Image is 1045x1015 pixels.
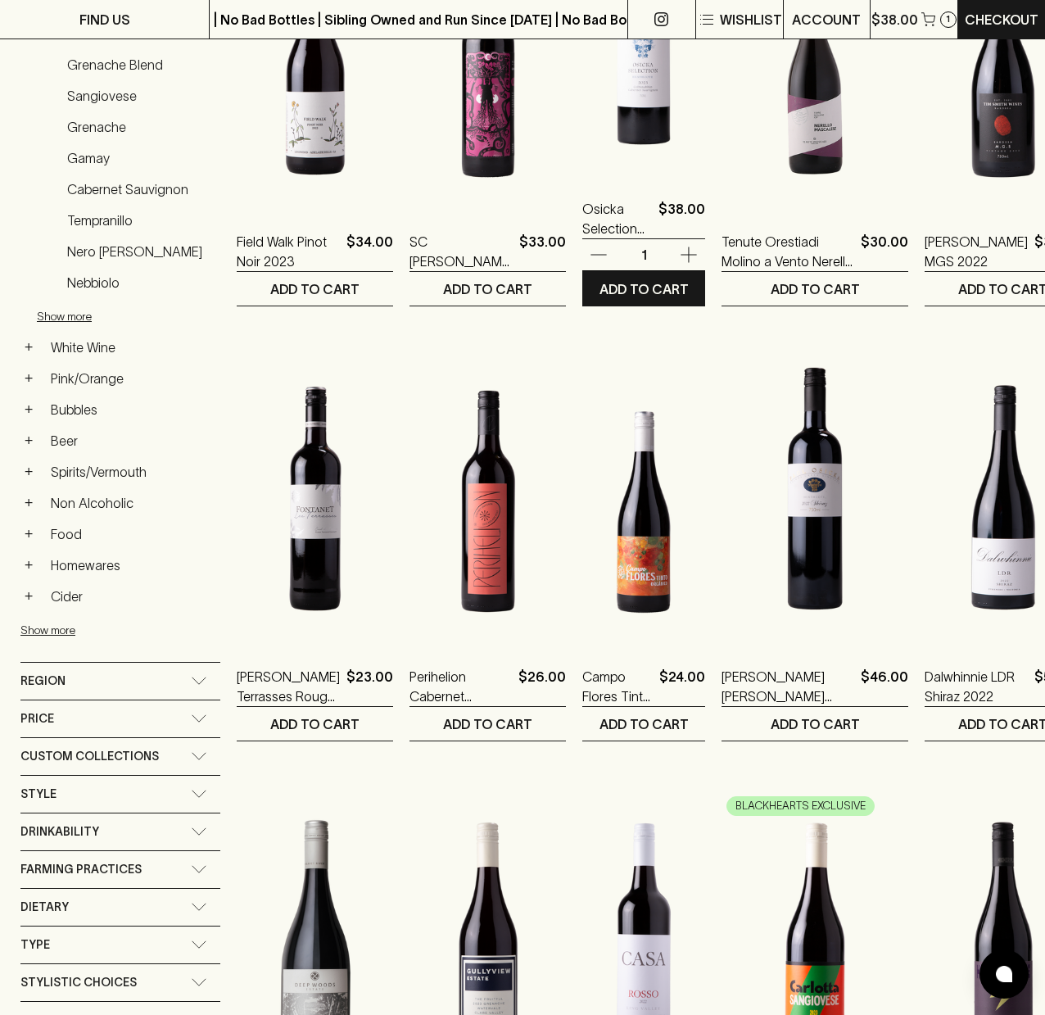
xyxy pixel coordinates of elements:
[346,232,393,271] p: $34.00
[20,339,37,356] button: +
[20,972,137,993] span: Stylistic Choices
[79,10,130,29] p: FIND US
[60,269,220,297] a: Nebbiolo
[599,279,689,299] p: ADD TO CART
[60,113,220,141] a: Grenache
[409,232,513,271] a: SC [PERSON_NAME] Grenache 2021
[43,582,220,610] a: Cider
[43,489,220,517] a: Non Alcoholic
[771,279,860,299] p: ADD TO CART
[518,667,566,706] p: $26.00
[443,714,532,734] p: ADD TO CART
[346,667,393,706] p: $23.00
[20,614,235,647] button: Show more
[582,667,653,706] a: Campo Flores Tinto Organico Tempranillo Syrah 2021
[20,889,220,926] div: Dietary
[43,333,220,361] a: White Wine
[20,588,37,605] button: +
[624,246,663,264] p: 1
[20,495,37,511] button: +
[599,714,689,734] p: ADD TO CART
[722,356,908,642] img: Paul Osicka Majors Creek Shiraz 2022
[20,897,69,918] span: Dietary
[20,813,220,850] div: Drinkability
[20,700,220,737] div: Price
[20,433,37,449] button: +
[237,707,393,741] button: ADD TO CART
[871,10,918,29] p: $38.00
[925,232,1028,271] a: [PERSON_NAME] MGS 2022
[20,709,54,729] span: Price
[20,370,37,387] button: +
[237,356,393,642] img: Fontanet Les Terrasses Rouge Shiraz Grenache 2022
[43,427,220,455] a: Beer
[20,784,57,804] span: Style
[722,272,908,306] button: ADD TO CART
[722,707,908,741] button: ADD TO CART
[965,10,1038,29] p: Checkout
[409,356,566,642] img: Perihelion Cabernet Sauvignon 2023
[658,199,705,238] p: $38.00
[20,851,220,888] div: Farming Practices
[60,206,220,234] a: Tempranillo
[722,667,854,706] a: [PERSON_NAME] [PERSON_NAME] Creek [GEOGRAPHIC_DATA] 2022
[722,232,854,271] a: Tenute Orestiadi Molino a Vento Nerello Mascalese 2022
[37,300,251,333] button: Show more
[20,776,220,813] div: Style
[20,738,220,775] div: Custom Collections
[582,356,705,642] img: Campo Flores Tinto Organico Tempranillo Syrah 2021
[20,663,220,700] div: Region
[20,935,50,955] span: Type
[237,667,340,706] a: [PERSON_NAME] Terrasses Rouge Shiraz Grenache 2022
[925,667,1028,706] a: Dalwhinnie LDR Shiraz 2022
[861,667,908,706] p: $46.00
[237,232,340,271] a: Field Walk Pinot Noir 2023
[409,272,566,306] button: ADD TO CART
[20,401,37,418] button: +
[20,671,66,691] span: Region
[20,526,37,542] button: +
[409,667,512,706] a: Perihelion Cabernet Sauvignon 2023
[20,746,159,767] span: Custom Collections
[20,859,142,880] span: Farming Practices
[60,238,220,265] a: Nero [PERSON_NAME]
[771,714,860,734] p: ADD TO CART
[996,966,1012,982] img: bubble-icon
[43,396,220,424] a: Bubbles
[582,272,705,306] button: ADD TO CART
[946,15,950,24] p: 1
[582,199,652,238] a: Osicka Selection Colbinabbin ( Blue Label ) Cabernet Sauvignon 2023
[20,964,220,1001] div: Stylistic Choices
[60,144,220,172] a: Gamay
[60,82,220,110] a: Sangiovese
[20,927,220,963] div: Type
[20,464,37,480] button: +
[582,707,705,741] button: ADD TO CART
[792,10,861,29] p: ACCOUNT
[659,667,705,706] p: $24.00
[861,232,908,271] p: $30.00
[519,232,566,271] p: $33.00
[237,272,393,306] button: ADD TO CART
[60,51,220,79] a: Grenache Blend
[43,458,220,486] a: Spirits/Vermouth
[720,10,782,29] p: Wishlist
[43,520,220,548] a: Food
[270,714,360,734] p: ADD TO CART
[20,557,37,573] button: +
[270,279,360,299] p: ADD TO CART
[443,279,532,299] p: ADD TO CART
[409,707,566,741] button: ADD TO CART
[43,551,220,579] a: Homewares
[43,365,220,392] a: Pink/Orange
